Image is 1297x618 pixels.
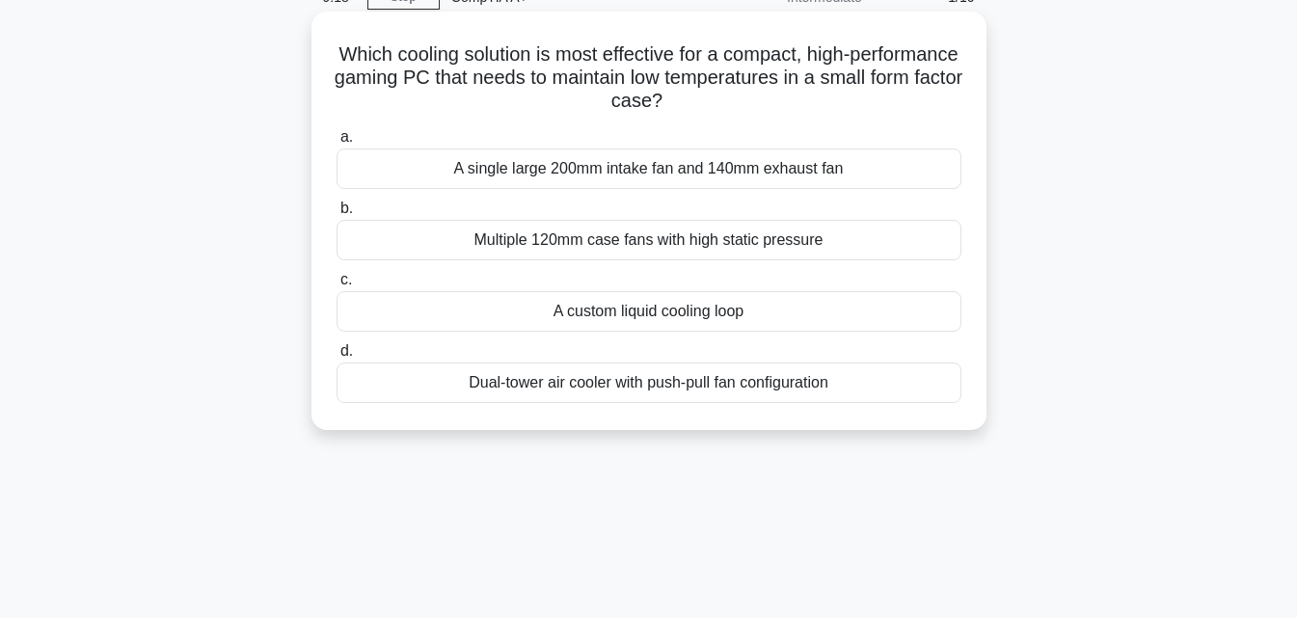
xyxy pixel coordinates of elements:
h5: Which cooling solution is most effective for a compact, high-performance gaming PC that needs to ... [335,42,963,114]
span: d. [340,342,353,359]
div: A custom liquid cooling loop [337,291,961,332]
div: A single large 200mm intake fan and 140mm exhaust fan [337,148,961,189]
div: Multiple 120mm case fans with high static pressure [337,220,961,260]
span: a. [340,128,353,145]
span: c. [340,271,352,287]
span: b. [340,200,353,216]
div: Dual-tower air cooler with push-pull fan configuration [337,363,961,403]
